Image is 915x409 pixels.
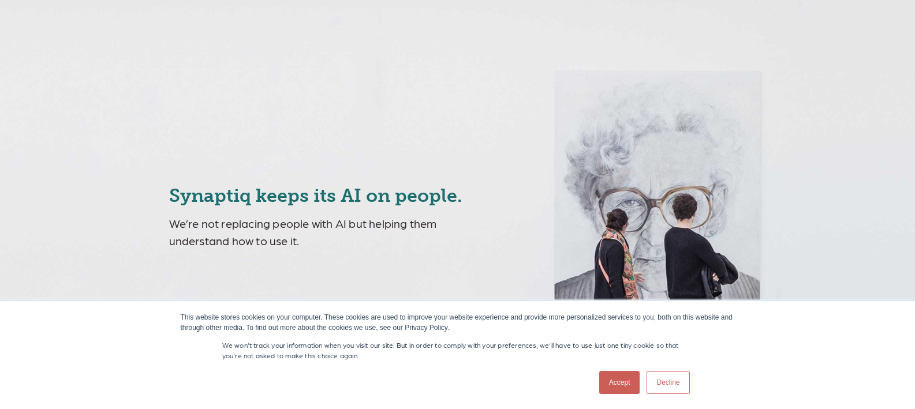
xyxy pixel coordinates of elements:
p: We won't track your information when you visit our site. But in order to comply with your prefere... [222,340,693,361]
div: This website stores cookies on your computer. These cookies are used to improve your website expe... [181,312,735,333]
span: Synaptiq keeps its AI on people. [169,185,462,207]
a: Accept [599,371,640,394]
p: We’re not replacing people with AI but helping them understand how to use it. [169,215,500,249]
a: Decline [647,371,689,394]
